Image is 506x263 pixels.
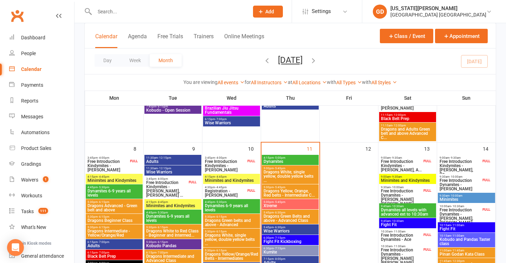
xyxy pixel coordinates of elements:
[439,208,481,229] span: Free Introduction Dynamites - [PERSON_NAME], [PERSON_NAME] Mi...
[381,208,435,216] span: Dynamites all levels with advanced ext to 10:30am
[336,80,362,85] a: All Types
[98,251,109,254] span: - 7:00pm
[205,186,246,189] span: 4:30pm
[87,204,141,212] span: Dragons Advanced - Green belt and above
[87,218,141,223] span: Dragons Beginner Class
[371,80,397,85] a: All Styles
[9,204,74,219] a: Tasks 111
[146,229,200,237] span: Dragons White to Red Class - Beginner and Intermed...
[263,257,317,261] span: 7:15pm
[192,143,202,154] div: 9
[87,200,141,204] span: 5:30pm
[146,254,200,263] span: Dragons Intermediate and Advanced Class
[146,170,200,174] span: Wise Warriors
[215,175,227,178] span: - 4:45pm
[156,211,168,214] span: - 5:30pm
[38,208,48,214] span: 111
[128,158,140,164] div: FULL
[205,204,259,212] span: Dynamites 6-9 years all levels
[146,241,200,244] span: 5:30pm
[263,170,317,183] span: Dragons White, single yellow, double yellow belts ...
[380,29,433,43] button: Class / Event
[21,253,64,259] div: General attendance
[391,219,404,223] span: - 10:30am
[451,234,464,237] span: - 11:00am
[381,117,435,121] span: Black Belt Prep
[205,200,259,204] span: 4:45pm
[146,214,200,223] span: Dynamites 6-9 years all levels
[9,140,74,156] a: Product Sales
[87,254,141,258] span: Black Belt Prep
[7,239,24,256] div: Open Intercom Messenger
[21,193,42,198] div: Workouts
[156,177,168,180] span: - 4:00pm
[439,252,494,256] span: Pinan Godan Kata Class
[381,175,435,178] span: 9:00am
[156,251,168,254] span: - 7:00pm
[9,93,74,109] a: Reports
[437,91,496,105] th: Sun
[205,215,259,218] span: 5:30pm
[95,54,121,67] button: Day
[156,226,168,229] span: - 6:15pm
[183,79,218,85] strong: You are viewing
[215,186,227,189] span: - 4:45pm
[158,167,171,170] span: - 12:15pm
[381,186,422,189] span: 9:30am
[381,159,422,172] span: Free Introduction Kindymites - [PERSON_NAME], A...
[146,226,200,229] span: 5:30pm
[381,113,435,117] span: 11:15am
[205,189,246,197] span: Registration - [PERSON_NAME]
[422,158,433,164] div: FULL
[263,159,317,164] span: Dynamites
[422,247,433,252] div: FULL
[263,104,317,108] span: Adults
[263,204,317,208] span: Xtreme
[390,12,486,18] div: [GEOGRAPHIC_DATA] [GEOGRAPHIC_DATA]
[85,91,144,105] th: Mon
[481,158,492,164] div: FULL
[381,245,422,248] span: 10:30am
[381,178,435,183] span: Minimites and Kindymites
[21,224,46,230] div: What's New
[156,200,168,204] span: - 4:45pm
[245,79,251,85] strong: for
[21,145,51,151] div: Product Sales
[263,211,317,214] span: 5:45pm
[205,230,259,233] span: 5:30pm
[439,234,494,237] span: 10:15am
[381,219,435,223] span: 9:45am
[246,188,257,193] div: FULL
[9,125,74,140] a: Automations
[150,54,182,67] button: Month
[263,236,317,239] span: 6:30pm
[205,159,246,172] span: Free Introduction Kindymites - [PERSON_NAME]
[134,143,143,154] div: 8
[320,91,378,105] th: Fri
[87,178,141,183] span: Minimites and Kindymites
[8,7,26,25] a: Clubworx
[274,186,285,189] span: - 5:45pm
[439,205,481,208] span: 10:00am
[146,177,187,180] span: 3:45pm
[87,215,141,218] span: 5:30pm
[21,98,38,104] div: Reports
[263,250,317,254] span: Kumite
[9,109,74,125] a: Messages
[215,200,227,204] span: - 5:30pm
[146,244,200,248] span: Kobudo Pandas
[87,229,141,237] span: Dragons Intermediate - Yellow/Orange/Red
[381,230,422,233] span: 10:30am
[439,159,481,176] span: Free Introduction Kindymites - [PERSON_NAME], Re...
[98,186,109,189] span: - 5:30pm
[312,4,331,19] span: Settings
[451,205,464,208] span: - 10:30am
[381,205,435,208] span: 9:45am
[274,247,285,250] span: - 7:15pm
[390,5,486,12] div: [US_STATE][PERSON_NAME]
[263,239,317,244] span: Fight Fit Kickboxing
[263,226,317,229] span: 5:45pm
[265,9,274,14] span: Add
[381,156,422,159] span: 9:00am
[87,186,141,189] span: 4:45pm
